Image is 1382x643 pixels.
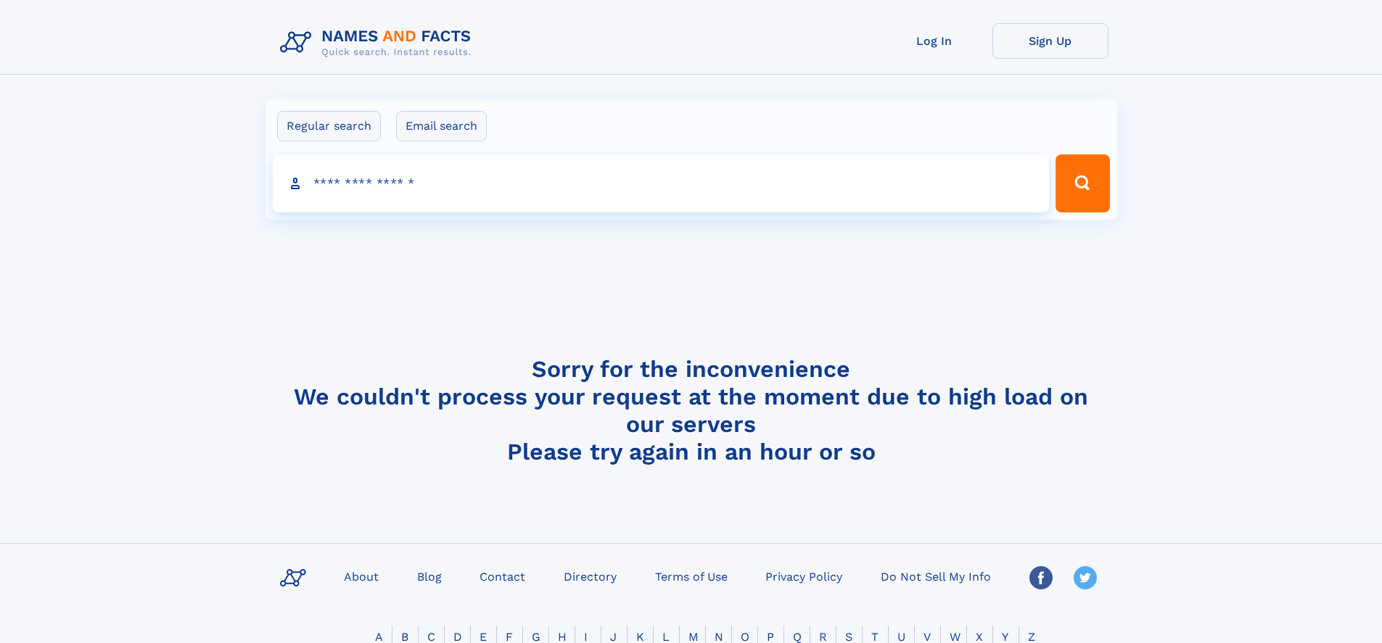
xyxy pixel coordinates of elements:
img: Twitter [1074,566,1097,589]
img: Logo Names and Facts [274,23,483,62]
h4: Sorry for the inconvenience We couldn't process your request at the moment due to high load on ou... [274,355,1109,465]
a: Privacy Policy [760,565,848,586]
a: Blog [411,565,448,586]
label: Regular search [277,111,381,141]
a: About [338,565,384,586]
a: Contact [474,565,531,586]
button: Search Button [1056,154,1109,212]
a: Terms of Use [649,565,733,586]
label: Email search [396,111,487,141]
a: Do Not Sell My Info [875,565,997,586]
a: Directory [558,565,622,586]
a: Sign Up [992,23,1109,59]
img: Facebook [1029,566,1053,589]
a: Log In [876,23,992,59]
input: search input [273,154,1050,212]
